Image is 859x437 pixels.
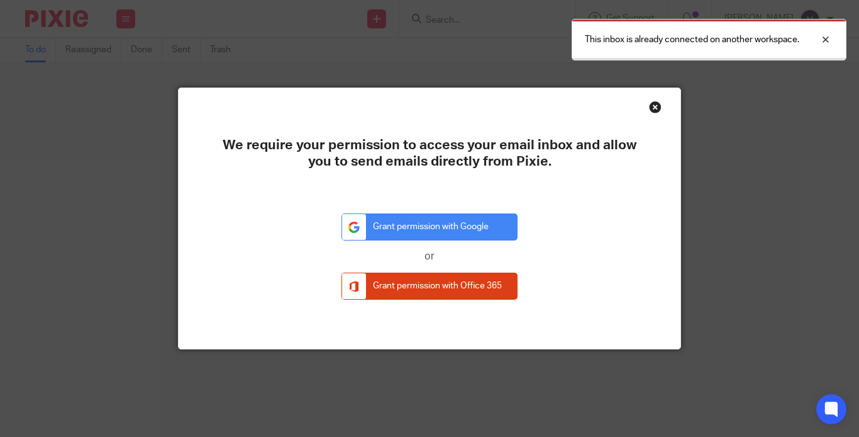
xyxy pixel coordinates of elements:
p: or [341,250,518,263]
a: Grant permission with Google [341,213,518,241]
a: Grant permission with Office 365 [341,273,518,300]
div: Close this dialog window [649,101,662,113]
p: This inbox is already connected on another workspace. [585,33,799,46]
h1: We require your permission to access your email inbox and allow you to send emails directly from ... [223,137,636,169]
